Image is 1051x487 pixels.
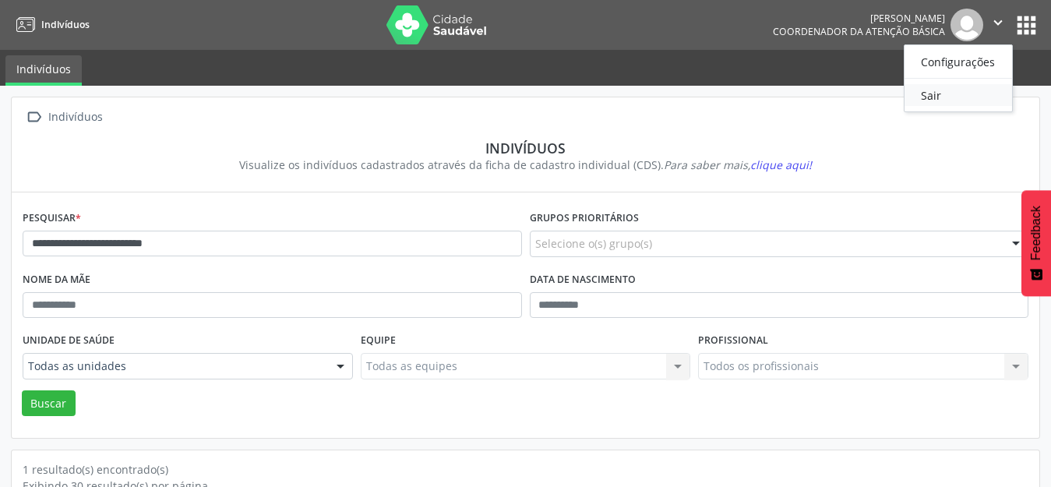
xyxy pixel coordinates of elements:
[41,18,90,31] span: Indivíduos
[23,106,105,129] a:  Indivíduos
[23,268,90,292] label: Nome da mãe
[983,9,1013,41] button: 
[34,139,1017,157] div: Indivíduos
[664,157,812,172] i: Para saber mais,
[1029,206,1043,260] span: Feedback
[773,12,945,25] div: [PERSON_NAME]
[905,51,1012,72] a: Configurações
[530,268,636,292] label: Data de nascimento
[698,329,768,353] label: Profissional
[904,44,1013,112] ul: 
[950,9,983,41] img: img
[11,12,90,37] a: Indivíduos
[22,390,76,417] button: Buscar
[34,157,1017,173] div: Visualize os indivíduos cadastrados através da ficha de cadastro individual (CDS).
[45,106,105,129] div: Indivíduos
[773,25,945,38] span: Coordenador da Atenção Básica
[5,55,82,86] a: Indivíduos
[28,358,321,374] span: Todas as unidades
[1013,12,1040,39] button: apps
[535,235,652,252] span: Selecione o(s) grupo(s)
[1021,190,1051,296] button: Feedback - Mostrar pesquisa
[361,329,396,353] label: Equipe
[750,157,812,172] span: clique aqui!
[905,84,1012,106] a: Sair
[23,106,45,129] i: 
[530,206,639,231] label: Grupos prioritários
[23,206,81,231] label: Pesquisar
[989,14,1007,31] i: 
[23,461,1028,478] div: 1 resultado(s) encontrado(s)
[23,329,115,353] label: Unidade de saúde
